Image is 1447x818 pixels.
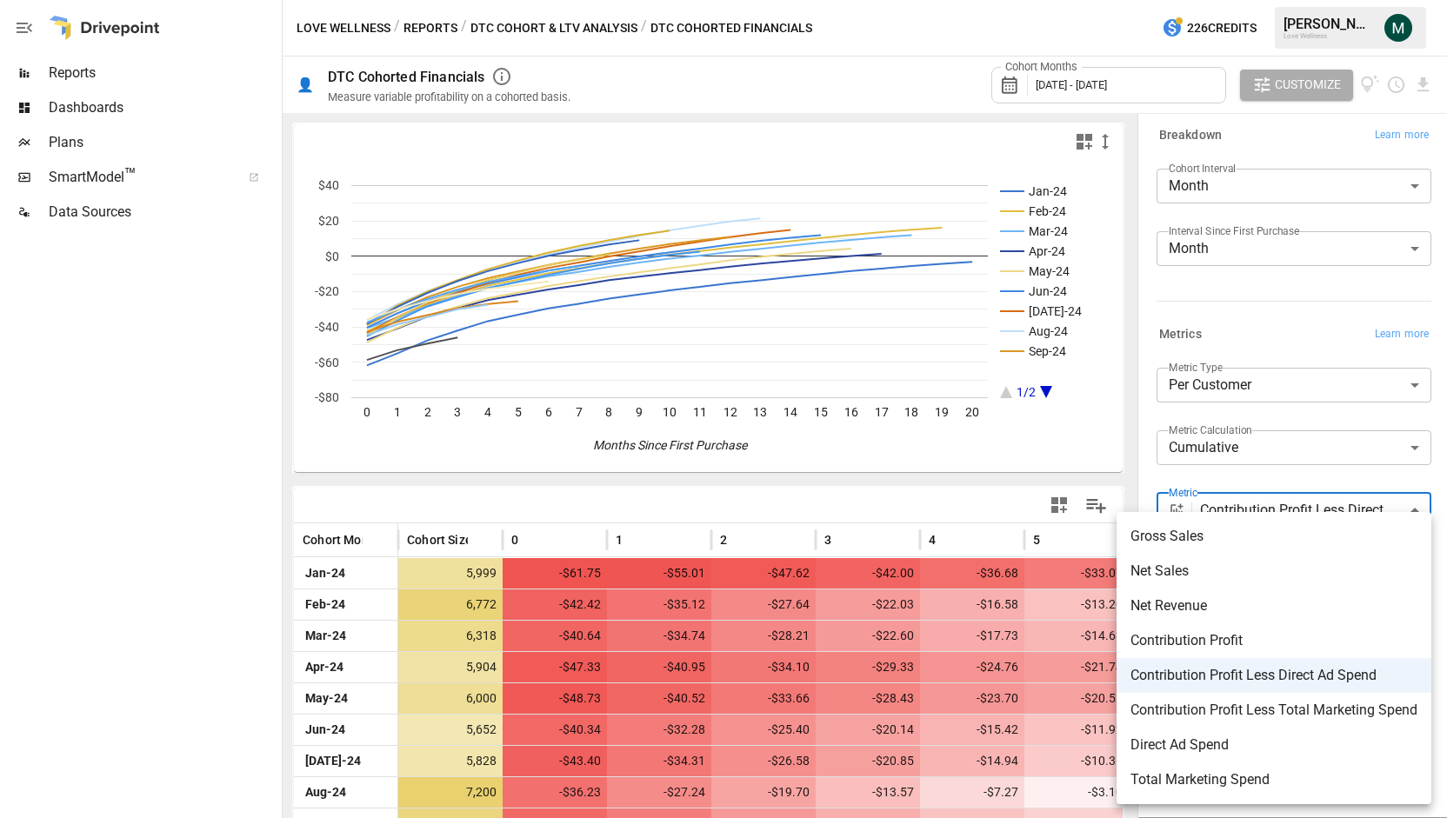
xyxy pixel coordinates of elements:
[1130,700,1417,721] span: Contribution Profit Less Total Marketing Spend
[1130,595,1417,616] span: Net Revenue
[1130,665,1417,686] span: Contribution Profit Less Direct Ad Spend
[1130,630,1417,651] span: Contribution Profit
[1130,561,1417,582] span: Net Sales
[1130,769,1417,790] span: Total Marketing Spend
[1130,526,1417,547] span: Gross Sales
[1130,735,1417,755] span: Direct Ad Spend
